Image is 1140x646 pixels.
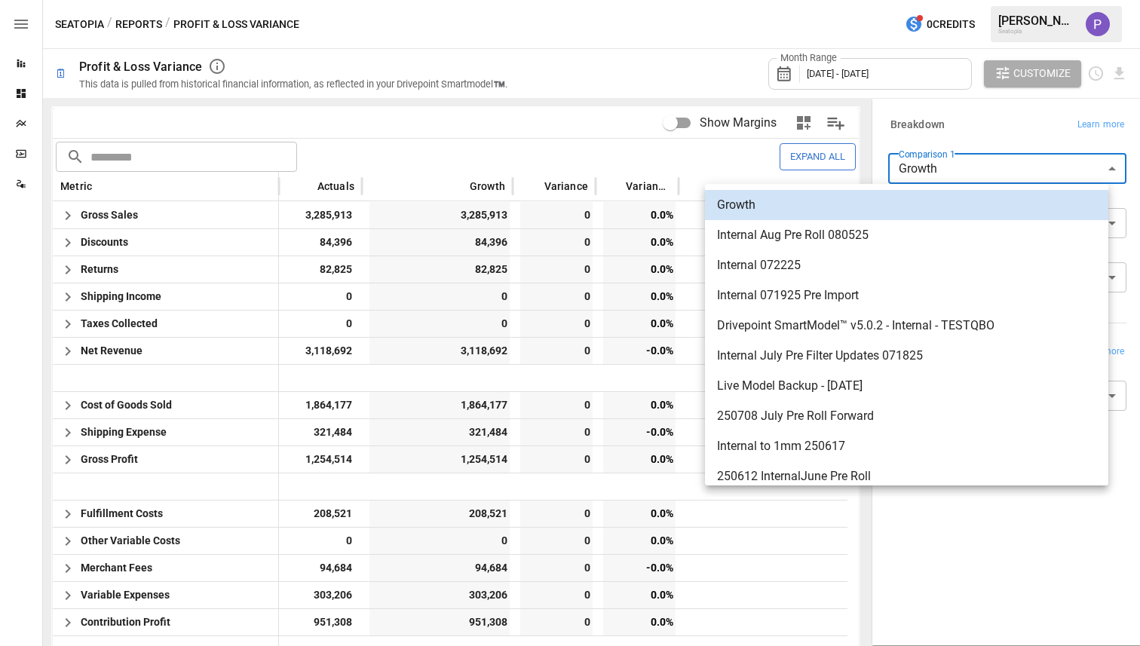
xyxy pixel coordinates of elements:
span: Internal Aug Pre Roll 080525 [717,226,1096,244]
span: Drivepoint SmartModel™ v5.0.2 - Internal - TESTQBO [717,317,1096,335]
span: Internal 072225 [717,256,1096,274]
span: 250708 July Pre Roll Forward [717,407,1096,425]
span: Internal July Pre Filter Updates 071825 [717,347,1096,365]
span: Internal 071925 Pre Import [717,286,1096,305]
span: Live Model Backup - [DATE] [717,377,1096,395]
span: 250612 InternalJune Pre Roll [717,467,1096,485]
span: Growth [717,196,1096,214]
span: Internal to 1mm 250617 [717,437,1096,455]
